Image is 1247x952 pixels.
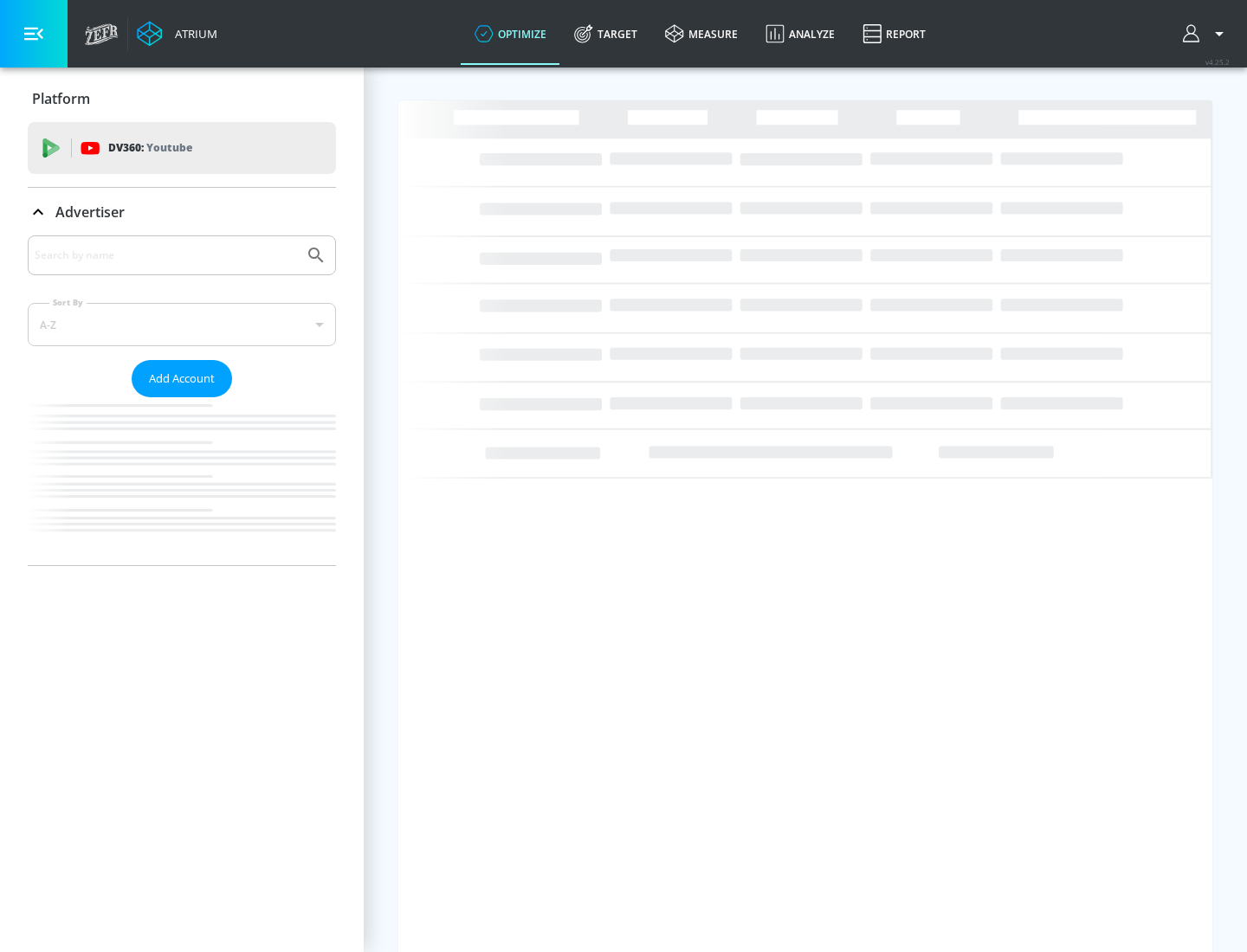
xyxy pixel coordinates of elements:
p: Platform [32,89,90,108]
span: v 4.25.2 [1205,57,1230,67]
label: Sort By [49,297,87,308]
div: DV360: Youtube [28,122,336,174]
div: Platform [28,74,336,123]
div: A-Z [28,303,336,346]
button: Add Account [132,360,232,397]
p: DV360: [108,138,192,158]
div: Advertiser [28,235,336,565]
nav: list of Advertiser [28,397,336,565]
a: optimize [461,3,560,65]
div: Atrium [168,26,217,42]
a: measure [651,3,752,65]
input: Search by name [35,244,297,267]
p: Advertiser [55,203,125,222]
div: Advertiser [28,188,336,236]
a: Atrium [137,21,217,47]
a: Target [560,3,651,65]
p: Youtube [146,138,192,157]
a: Analyze [752,3,849,65]
span: Add Account [149,369,215,389]
a: Report [849,3,940,65]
